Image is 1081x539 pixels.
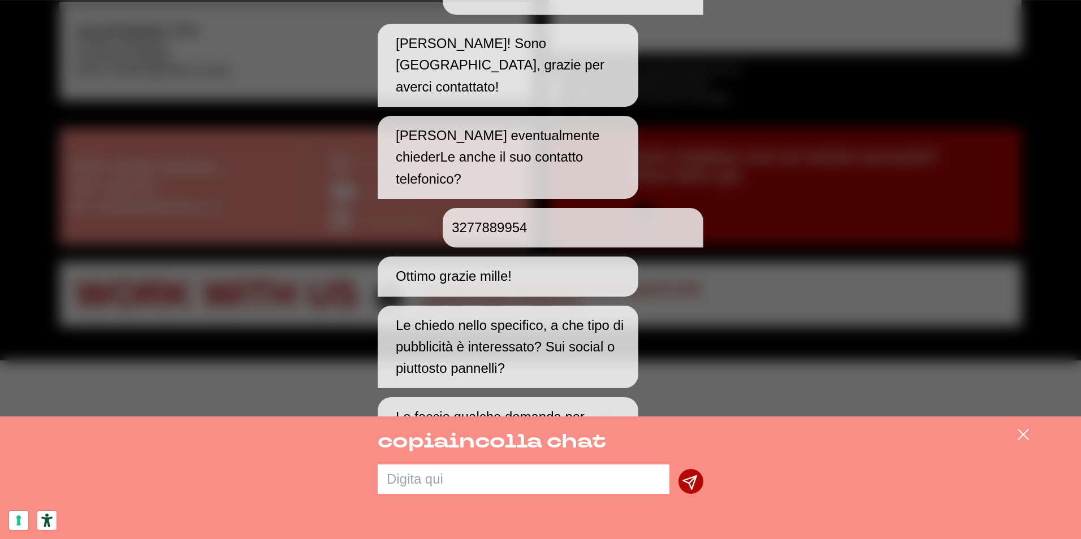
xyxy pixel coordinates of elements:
p: [PERSON_NAME]! Sono [GEOGRAPHIC_DATA], grazie per averci contattato! [396,33,629,98]
button: Le tue preferenze relative al consenso per le tecnologie di tracciamento [9,511,28,530]
button: Strumenti di accessibilità [37,511,57,530]
p: Le faccio qualche domanda per poterLa poi metterla in contatto con un mio collega che si occupa d... [396,406,629,493]
p: [PERSON_NAME] eventualmente chiederLe anche il suo contatto telefonico? [396,125,629,190]
p: 3277889954 [452,217,685,238]
p: Ottimo grazie mille! [396,266,629,287]
h4: copiaincolla chat [378,428,703,455]
p: Le chiedo nello specifico, a che tipo di pubblicità è interessato? Sui social o piuttosto pannelli? [396,315,629,380]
